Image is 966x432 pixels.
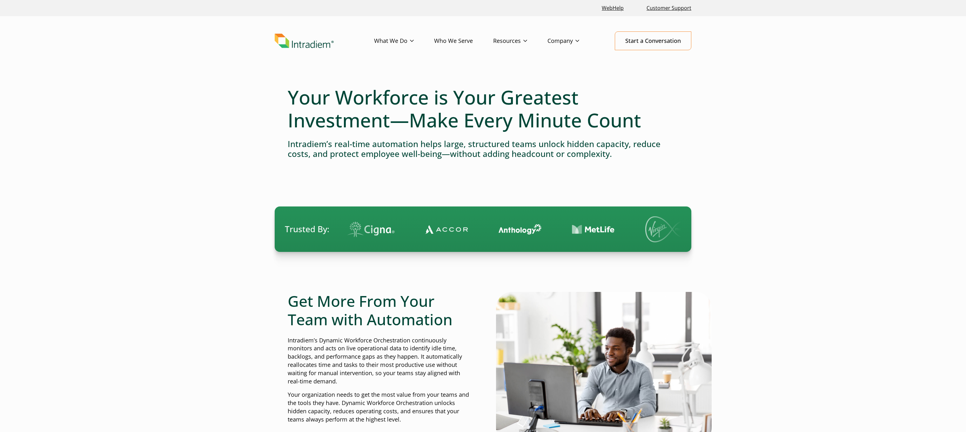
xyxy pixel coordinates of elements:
[642,216,687,242] img: Virgin Media logo.
[288,391,470,424] p: Your organization needs to get the most value from your teams and the tools they have. Dynamic Wo...
[434,32,493,50] a: Who We Serve
[493,32,547,50] a: Resources
[285,223,329,235] span: Trusted By:
[615,31,691,50] a: Start a Conversation
[275,34,334,48] img: Intradiem
[288,86,678,132] h1: Your Workforce is Your Greatest Investment—Make Every Minute Count
[422,225,465,234] img: Contact Center Automation Accor Logo
[288,139,678,159] h4: Intradiem’s real-time automation helps large, structured teams unlock hidden capacity, reduce cos...
[288,336,470,386] p: Intradiem’s Dynamic Workforce Orchestration continuously monitors and acts on live operational da...
[547,32,600,50] a: Company
[275,34,374,48] a: Link to homepage of Intradiem
[644,1,694,15] a: Customer Support
[569,225,612,234] img: Contact Center Automation MetLife Logo
[374,32,434,50] a: What We Do
[599,1,626,15] a: Link opens in a new window
[288,292,470,328] h2: Get More From Your Team with Automation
